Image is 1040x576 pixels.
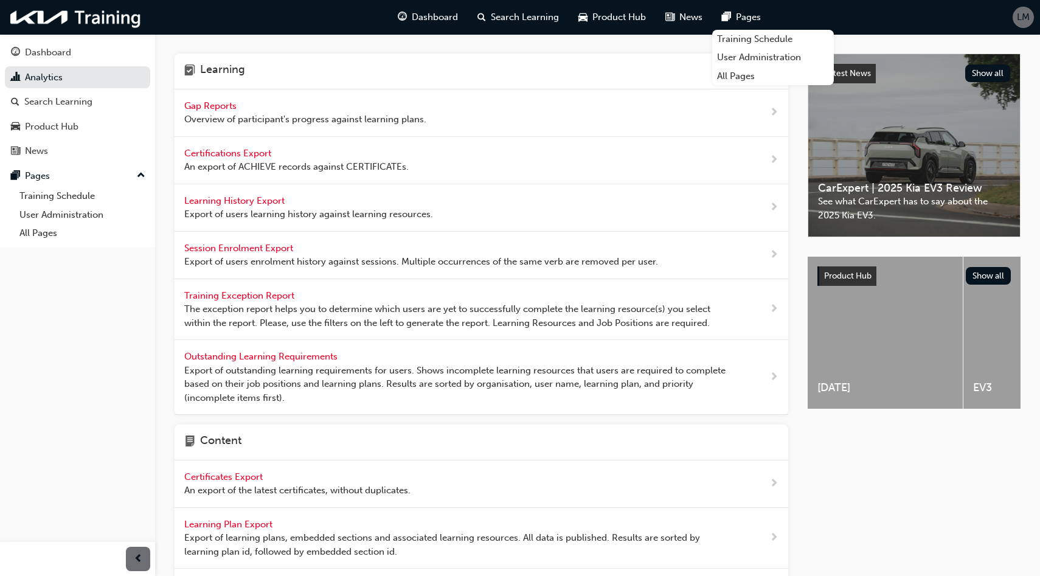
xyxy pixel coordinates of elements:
span: Gap Reports [184,100,239,111]
span: Training Exception Report [184,290,297,301]
span: Learning Plan Export [184,519,275,530]
span: guage-icon [398,10,407,25]
span: search-icon [11,97,19,108]
span: Export of users learning history against learning resources. [184,207,433,221]
span: Dashboard [412,10,458,24]
button: Show all [966,267,1011,285]
button: Pages [5,165,150,187]
a: Learning History Export Export of users learning history against learning resources.next-icon [175,184,788,232]
a: Product HubShow all [817,266,1011,286]
a: [DATE] [808,257,963,409]
a: Analytics [5,66,150,89]
a: Latest NewsShow allCarExpert | 2025 Kia EV3 ReviewSee what CarExpert has to say about the 2025 Ki... [808,54,1021,237]
span: Session Enrolment Export [184,243,296,254]
span: prev-icon [134,552,143,567]
span: An export of ACHIEVE records against CERTIFICATEs. [184,160,409,174]
a: Latest NewsShow all [818,64,1010,83]
a: pages-iconPages [712,5,771,30]
div: News [25,144,48,158]
a: All Pages [15,224,150,243]
span: news-icon [665,10,674,25]
a: search-iconSearch Learning [468,5,569,30]
span: Search Learning [491,10,559,24]
span: guage-icon [11,47,20,58]
span: next-icon [769,105,778,120]
span: Certificates Export [184,471,265,482]
span: pages-icon [11,171,20,182]
div: Product Hub [25,120,78,134]
span: Outstanding Learning Requirements [184,351,340,362]
span: search-icon [477,10,486,25]
span: next-icon [769,370,778,385]
button: Show all [965,64,1011,82]
a: car-iconProduct Hub [569,5,656,30]
span: page-icon [184,434,195,450]
a: Session Enrolment Export Export of users enrolment history against sessions. Multiple occurrences... [175,232,788,279]
div: Search Learning [24,95,92,109]
span: An export of the latest certificates, without duplicates. [184,484,411,498]
button: LM [1013,7,1034,28]
a: User Administration [15,206,150,224]
button: DashboardAnalyticsSearch LearningProduct HubNews [5,39,150,165]
span: next-icon [769,200,778,215]
span: next-icon [769,476,778,491]
span: news-icon [11,146,20,157]
a: Training Schedule [15,187,150,206]
span: pages-icon [722,10,731,25]
span: LM [1017,10,1030,24]
span: Export of outstanding learning requirements for users. Shows incomplete learning resources that u... [184,364,730,405]
span: Export of learning plans, embedded sections and associated learning resources. All data is publis... [184,531,730,558]
span: Overview of participant's progress against learning plans. [184,113,426,127]
span: See what CarExpert has to say about the 2025 Kia EV3. [818,195,1010,222]
a: Search Learning [5,91,150,113]
div: Pages [25,169,50,183]
span: learning-icon [184,63,195,79]
span: Export of users enrolment history against sessions. Multiple occurrences of the same verb are rem... [184,255,658,269]
span: up-icon [137,168,145,184]
h4: Content [200,434,241,450]
span: car-icon [578,10,588,25]
a: Product Hub [5,116,150,138]
span: Certifications Export [184,148,274,159]
span: CarExpert | 2025 Kia EV3 Review [818,181,1010,195]
div: Dashboard [25,46,71,60]
a: Certifications Export An export of ACHIEVE records against CERTIFICATEs.next-icon [175,137,788,184]
span: Latest News [825,68,871,78]
a: Gap Reports Overview of participant's progress against learning plans.next-icon [175,89,788,137]
span: next-icon [769,248,778,263]
a: User Administration [712,48,834,67]
span: News [679,10,702,24]
span: car-icon [11,122,20,133]
span: The exception report helps you to determine which users are yet to successfully complete the lear... [184,302,730,330]
a: Learning Plan Export Export of learning plans, embedded sections and associated learning resource... [175,508,788,569]
a: guage-iconDashboard [388,5,468,30]
span: next-icon [769,302,778,317]
span: Learning History Export [184,195,287,206]
a: Certificates Export An export of the latest certificates, without duplicates.next-icon [175,460,788,508]
span: next-icon [769,530,778,546]
span: Product Hub [592,10,646,24]
span: Pages [736,10,761,24]
a: News [5,140,150,162]
a: Outstanding Learning Requirements Export of outstanding learning requirements for users. Shows in... [175,340,788,415]
span: [DATE] [817,381,953,395]
span: chart-icon [11,72,20,83]
a: Training Exception Report The exception report helps you to determine which users are yet to succ... [175,279,788,341]
a: Training Schedule [712,30,834,49]
a: news-iconNews [656,5,712,30]
span: Product Hub [824,271,872,281]
span: next-icon [769,153,778,168]
img: kia-training [6,5,146,30]
h4: Learning [200,63,245,79]
a: Dashboard [5,41,150,64]
a: All Pages [712,67,834,86]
